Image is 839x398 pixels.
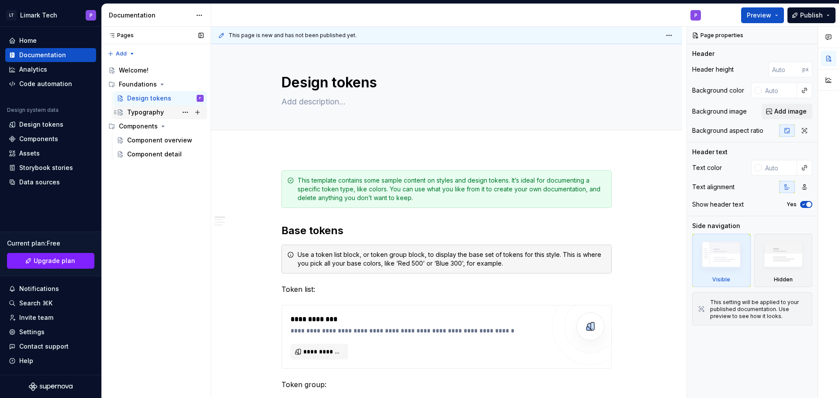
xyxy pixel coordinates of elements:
[5,77,96,91] a: Code automation
[113,105,207,119] a: Typography
[712,276,730,283] div: Visible
[692,221,740,230] div: Side navigation
[298,250,606,268] div: Use a token list block, or token group block, to display the base set of tokens for this style. T...
[19,120,63,129] div: Design tokens
[692,86,744,95] div: Background color
[105,32,134,39] div: Pages
[694,12,697,19] div: P
[6,10,17,21] div: LT
[747,11,771,20] span: Preview
[5,354,96,368] button: Help
[19,313,53,322] div: Invite team
[5,34,96,48] a: Home
[281,379,612,390] p: Token group:
[774,107,807,116] span: Add image
[105,119,207,133] div: Components
[2,6,100,24] button: LTLimark TechP
[774,276,793,283] div: Hidden
[5,161,96,175] a: Storybook stories
[281,284,612,294] p: Token list:
[19,342,69,351] div: Contact support
[692,65,734,74] div: Header height
[113,91,207,105] a: Design tokensP
[692,200,744,209] div: Show header text
[119,80,157,89] div: Foundations
[19,356,33,365] div: Help
[5,118,96,132] a: Design tokens
[802,66,809,73] p: px
[90,12,93,19] div: P
[5,62,96,76] a: Analytics
[19,80,72,88] div: Code automation
[769,62,802,77] input: Auto
[19,65,47,74] div: Analytics
[7,107,59,114] div: Design system data
[105,48,138,60] button: Add
[5,325,96,339] a: Settings
[281,224,612,238] h2: Base tokens
[19,284,59,293] div: Notifications
[19,36,37,45] div: Home
[5,146,96,160] a: Assets
[113,147,207,161] a: Component detail
[5,296,96,310] button: Search ⌘K
[7,253,94,269] a: Upgrade plan
[119,66,149,75] div: Welcome!
[105,77,207,91] div: Foundations
[113,133,207,147] a: Component overview
[119,122,158,131] div: Components
[800,11,823,20] span: Publish
[762,160,797,176] input: Auto
[741,7,784,23] button: Preview
[34,256,75,265] span: Upgrade plan
[692,163,722,172] div: Text color
[298,176,606,202] div: This template contains some sample content on styles and design tokens. It’s ideal for documentin...
[754,234,813,287] div: Hidden
[5,48,96,62] a: Documentation
[19,135,58,143] div: Components
[19,51,66,59] div: Documentation
[19,299,52,308] div: Search ⌘K
[692,183,735,191] div: Text alignment
[787,7,836,23] button: Publish
[692,148,728,156] div: Header text
[5,311,96,325] a: Invite team
[19,149,40,158] div: Assets
[19,178,60,187] div: Data sources
[5,175,96,189] a: Data sources
[127,94,171,103] div: Design tokens
[692,234,751,287] div: Visible
[5,339,96,353] button: Contact support
[199,94,201,103] div: P
[5,132,96,146] a: Components
[19,328,45,336] div: Settings
[105,63,207,161] div: Page tree
[280,72,610,93] textarea: Design tokens
[692,107,747,116] div: Background image
[787,201,797,208] label: Yes
[116,50,127,57] span: Add
[762,104,812,119] button: Add image
[29,382,73,391] svg: Supernova Logo
[19,163,73,172] div: Storybook stories
[127,108,164,117] div: Typography
[229,32,357,39] span: This page is new and has not been published yet.
[127,136,192,145] div: Component overview
[127,150,182,159] div: Component detail
[109,11,191,20] div: Documentation
[710,299,807,320] div: This setting will be applied to your published documentation. Use preview to see how it looks.
[5,282,96,296] button: Notifications
[692,49,714,58] div: Header
[105,63,207,77] a: Welcome!
[692,126,763,135] div: Background aspect ratio
[20,11,57,20] div: Limark Tech
[762,83,797,98] input: Auto
[7,239,94,248] div: Current plan : Free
